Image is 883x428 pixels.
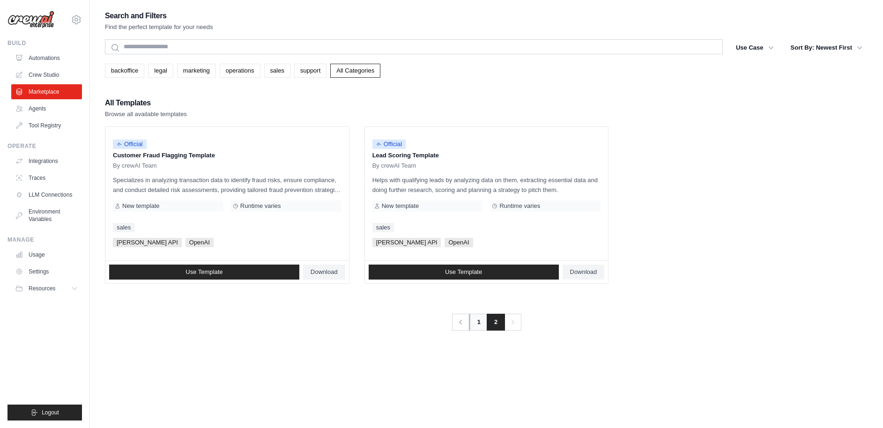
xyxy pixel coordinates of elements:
[445,268,482,276] span: Use Template
[186,238,214,247] span: OpenAI
[11,101,82,116] a: Agents
[105,9,213,22] h2: Search and Filters
[220,64,260,78] a: operations
[11,154,82,169] a: Integrations
[372,140,406,149] span: Official
[445,238,473,247] span: OpenAI
[570,268,597,276] span: Download
[382,202,419,210] span: New template
[372,223,394,232] a: sales
[113,162,157,170] span: By crewAI Team
[7,142,82,150] div: Operate
[11,187,82,202] a: LLM Connections
[113,175,341,195] p: Specializes in analyzing transaction data to identify fraud risks, ensure compliance, and conduct...
[11,247,82,262] a: Usage
[730,39,779,56] button: Use Case
[563,265,605,280] a: Download
[122,202,159,210] span: New template
[11,118,82,133] a: Tool Registry
[499,202,540,210] span: Runtime varies
[11,281,82,296] button: Resources
[372,162,416,170] span: By crewAI Team
[372,238,441,247] span: [PERSON_NAME] API
[177,64,216,78] a: marketing
[240,202,281,210] span: Runtime varies
[469,314,488,331] a: 1
[105,64,144,78] a: backoffice
[11,204,82,227] a: Environment Variables
[7,236,82,244] div: Manage
[11,84,82,99] a: Marketplace
[11,170,82,185] a: Traces
[105,110,187,119] p: Browse all available templates
[11,51,82,66] a: Automations
[42,409,59,416] span: Logout
[11,264,82,279] a: Settings
[330,64,380,78] a: All Categories
[369,265,559,280] a: Use Template
[105,22,213,32] p: Find the perfect template for your needs
[372,151,601,160] p: Lead Scoring Template
[113,238,182,247] span: [PERSON_NAME] API
[7,405,82,421] button: Logout
[113,151,341,160] p: Customer Fraud Flagging Template
[113,223,134,232] a: sales
[294,64,326,78] a: support
[303,265,345,280] a: Download
[148,64,173,78] a: legal
[311,268,338,276] span: Download
[7,39,82,47] div: Build
[186,268,223,276] span: Use Template
[7,11,54,29] img: Logo
[487,314,505,331] span: 2
[29,285,55,292] span: Resources
[372,175,601,195] p: Helps with qualifying leads by analyzing data on them, extracting essential data and doing furthe...
[785,39,868,56] button: Sort By: Newest First
[113,140,147,149] span: Official
[11,67,82,82] a: Crew Studio
[452,314,521,331] nav: Pagination
[109,265,299,280] a: Use Template
[105,96,187,110] h2: All Templates
[264,64,290,78] a: sales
